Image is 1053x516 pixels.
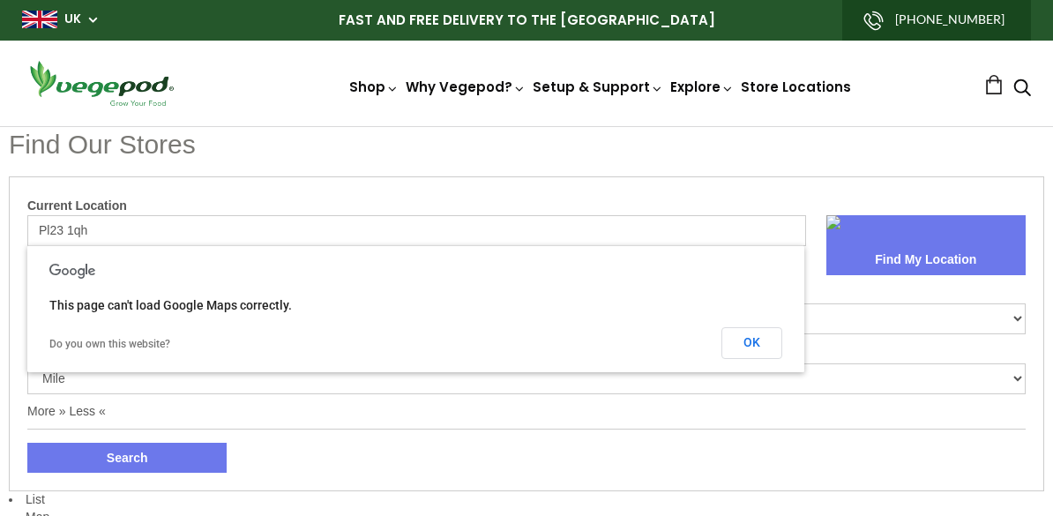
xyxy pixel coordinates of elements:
label: Current Location [27,198,1026,215]
a: Do you own this website? [49,338,170,350]
a: UK [64,11,81,28]
h1: Find Our Stores [9,126,1044,163]
button: Find My Location [826,245,1026,275]
a: Explore [670,78,734,96]
input: Enter a location [27,215,806,246]
span: This page can't load Google Maps correctly. [49,298,292,312]
img: Vegepod [22,58,181,108]
a: More » [27,404,66,418]
a: Less « [69,404,105,418]
button: OK [721,327,782,359]
a: Store Locations [741,78,851,96]
a: Setup & Support [533,78,663,96]
img: gb_large.png [22,11,57,28]
a: Shop [349,78,399,96]
li: List [9,163,1044,509]
a: Why Vegepod? [406,78,526,96]
button: Search [27,443,227,473]
img: sca.location-find-location.png [826,215,840,229]
a: Search [1013,80,1031,99]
